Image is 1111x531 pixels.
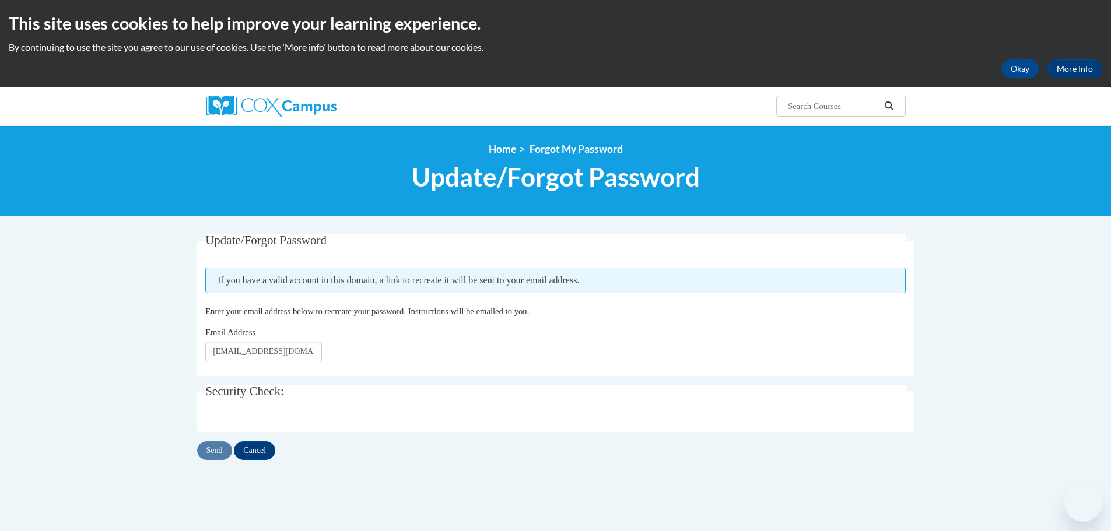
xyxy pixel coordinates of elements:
span: Update/Forgot Password [205,233,327,247]
a: More Info [1047,59,1102,78]
input: Search Courses [787,99,880,113]
button: Okay [1001,59,1039,78]
input: Cancel [234,441,275,460]
span: Update/Forgot Password [412,161,700,192]
span: Forgot My Password [530,143,623,155]
button: Search [880,99,898,113]
h2: This site uses cookies to help improve your learning experience. [9,12,1102,35]
span: Security Check: [205,384,284,398]
iframe: Button to launch messaging window [1064,484,1102,522]
a: Home [489,143,516,155]
img: Cox Campus [206,96,337,117]
p: By continuing to use the site you agree to our use of cookies. Use the ‘More info’ button to read... [9,41,1102,54]
input: Email [205,342,322,361]
span: If you have a valid account in this domain, a link to recreate it will be sent to your email addr... [205,268,906,293]
span: Enter your email address below to recreate your password. Instructions will be emailed to you. [205,307,529,316]
a: Cox Campus [206,96,427,117]
span: Email Address [205,328,255,337]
